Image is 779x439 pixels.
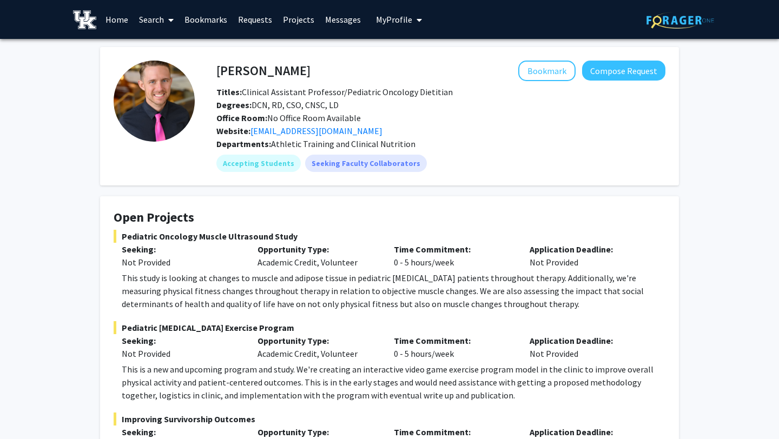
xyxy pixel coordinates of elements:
[122,256,241,269] div: Not Provided
[114,230,665,243] span: Pediatric Oncology Muscle Ultrasound Study
[179,1,233,38] a: Bookmarks
[122,243,241,256] p: Seeking:
[530,243,649,256] p: Application Deadline:
[134,1,179,38] a: Search
[258,425,377,438] p: Opportunity Type:
[530,334,649,347] p: Application Deadline:
[216,138,271,149] b: Departments:
[249,334,385,360] div: Academic Credit, Volunteer
[386,334,521,360] div: 0 - 5 hours/week
[114,61,195,142] img: Profile Picture
[305,155,427,172] mat-chip: Seeking Faculty Collaborators
[122,271,665,310] p: This study is looking at changes to muscle and adipose tissue in pediatric [MEDICAL_DATA] patient...
[100,1,134,38] a: Home
[233,1,278,38] a: Requests
[271,138,415,149] span: Athletic Training and Clinical Nutrition
[122,425,241,438] p: Seeking:
[278,1,320,38] a: Projects
[386,243,521,269] div: 0 - 5 hours/week
[320,1,366,38] a: Messages
[114,210,665,225] h4: Open Projects
[521,334,657,360] div: Not Provided
[216,112,361,123] span: No Office Room Available
[122,347,241,360] div: Not Provided
[8,390,46,431] iframe: Chat
[258,243,377,256] p: Opportunity Type:
[518,61,576,81] button: Add Corey Hawes to Bookmarks
[114,321,665,334] span: Pediatric [MEDICAL_DATA] Exercise Program
[216,87,242,97] b: Titles:
[394,334,513,347] p: Time Commitment:
[521,243,657,269] div: Not Provided
[216,125,250,136] b: Website:
[216,61,311,81] h4: [PERSON_NAME]
[216,99,339,110] span: DCN, RD, CSO, CNSC, LD
[216,155,301,172] mat-chip: Accepting Students
[394,425,513,438] p: Time Commitment:
[216,112,267,123] b: Office Room:
[258,334,377,347] p: Opportunity Type:
[216,99,252,110] b: Degrees:
[530,425,649,438] p: Application Deadline:
[582,61,665,81] button: Compose Request to Corey Hawes
[114,413,665,425] span: Improving Survivorship Outcomes
[250,125,382,136] a: Opens in a new tab
[394,243,513,256] p: Time Commitment:
[646,12,714,29] img: ForagerOne Logo
[122,363,665,402] p: This is a new and upcoming program and study. We're creating an interactive video game exercise p...
[73,10,96,29] img: University of Kentucky Logo
[216,87,453,97] span: Clinical Assistant Professor/Pediatric Oncology Dietitian
[376,14,412,25] span: My Profile
[122,334,241,347] p: Seeking:
[249,243,385,269] div: Academic Credit, Volunteer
